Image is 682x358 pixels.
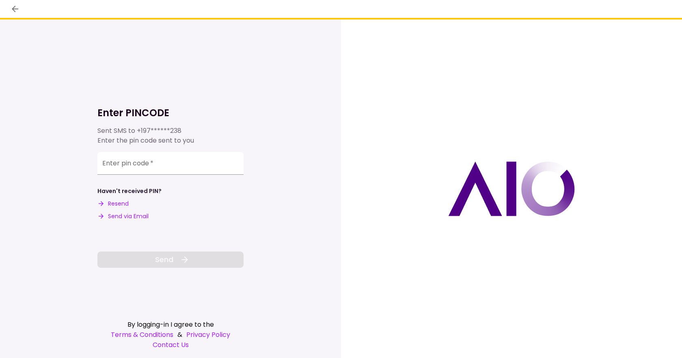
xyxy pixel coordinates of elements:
[448,161,575,216] img: AIO logo
[97,330,244,340] div: &
[111,330,173,340] a: Terms & Conditions
[97,187,162,195] div: Haven't received PIN?
[186,330,230,340] a: Privacy Policy
[97,200,129,208] button: Resend
[8,2,22,16] button: back
[97,126,244,145] div: Sent SMS to Enter the pin code sent to you
[97,340,244,350] a: Contact Us
[155,254,173,265] span: Send
[97,106,244,119] h1: Enter PINCODE
[97,252,244,268] button: Send
[97,319,244,330] div: By logging-in I agree to the
[97,212,149,221] button: Send via Email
